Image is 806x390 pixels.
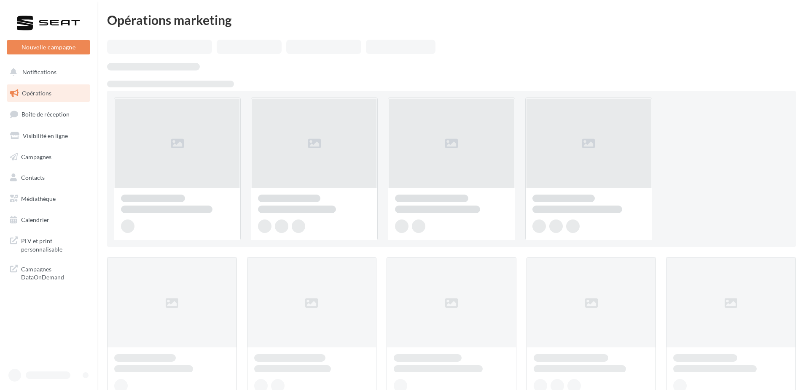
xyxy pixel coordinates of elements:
[107,14,796,26] div: Opérations marketing
[7,40,90,54] button: Nouvelle campagne
[5,232,92,257] a: PLV et print personnalisable
[5,84,92,102] a: Opérations
[23,132,68,139] span: Visibilité en ligne
[21,216,49,223] span: Calendrier
[5,260,92,285] a: Campagnes DataOnDemand
[21,263,87,282] span: Campagnes DataOnDemand
[21,195,56,202] span: Médiathèque
[21,235,87,253] span: PLV et print personnalisable
[21,174,45,181] span: Contacts
[5,211,92,229] a: Calendrier
[5,169,92,187] a: Contacts
[22,89,51,97] span: Opérations
[5,190,92,208] a: Médiathèque
[21,111,70,118] span: Boîte de réception
[5,127,92,145] a: Visibilité en ligne
[21,153,51,160] span: Campagnes
[22,68,56,76] span: Notifications
[5,148,92,166] a: Campagnes
[5,63,89,81] button: Notifications
[5,105,92,123] a: Boîte de réception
